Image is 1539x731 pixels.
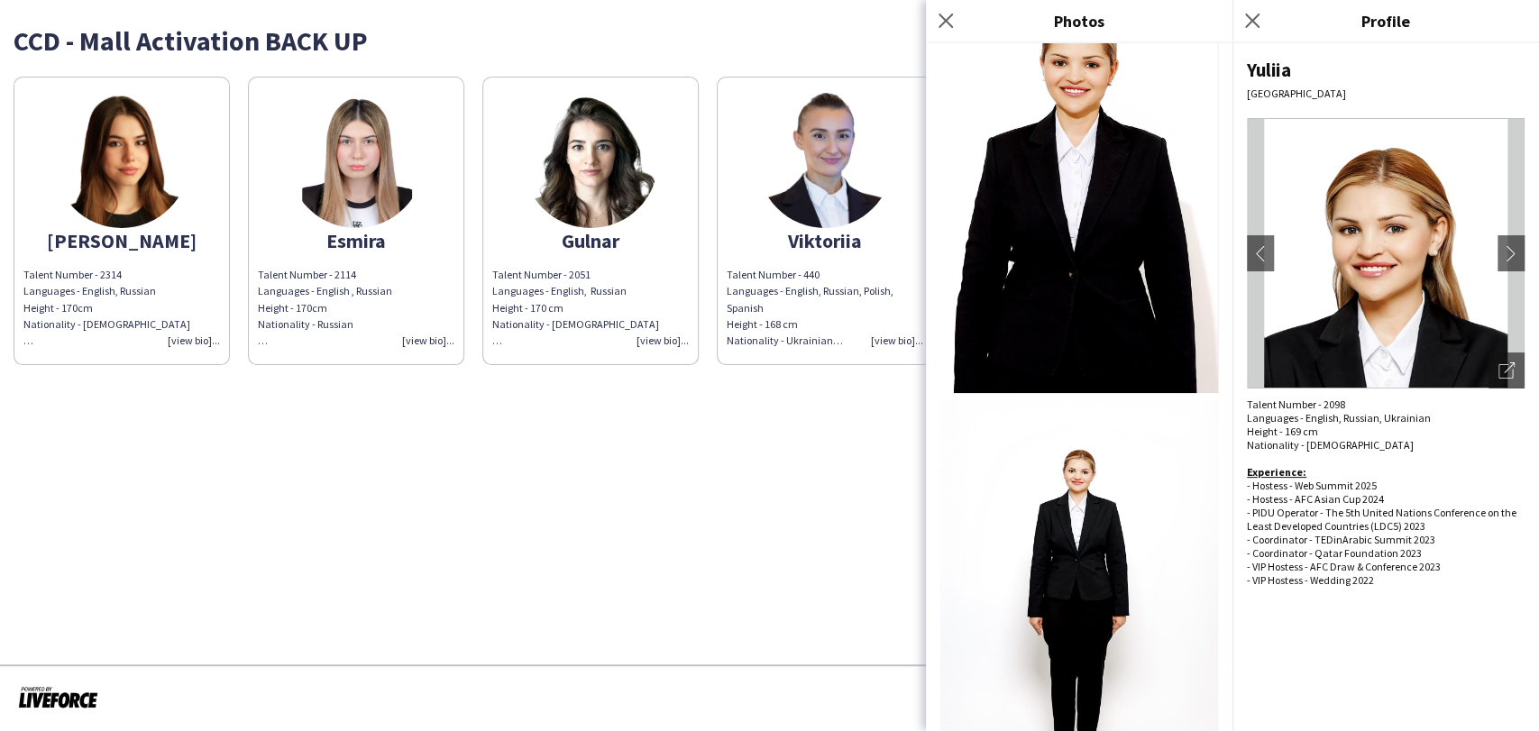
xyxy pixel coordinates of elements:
img: thumb-55ec526b-8e2b-400c-bdde-69d9839ff84d.png [289,93,424,228]
img: thumb-b083d176-5831-489b-b25d-683b51895855.png [54,93,189,228]
span: Talent Number - 440 Languages - English, Russian, Polish, Spanish Height - 168 cm Nationality - U... [727,268,893,347]
h3: Photos [926,9,1232,32]
div: Gulnar [492,233,689,249]
h3: Profile [1232,9,1539,32]
div: - VIP Hostess - AFC Draw & Conference 2023 [1247,560,1525,573]
span: Languages - English, Russian Height - 170cm Nationality - [DEMOGRAPHIC_DATA] [23,284,190,347]
span: Nationality - [DEMOGRAPHIC_DATA] [492,317,659,331]
span: Talent Number - 2314 [23,268,122,281]
span: Height - 170 cm [492,301,563,315]
div: - Hostess - Web Summit 2025 [1247,479,1525,492]
div: Open photos pop-in [1489,352,1525,388]
div: Esmira [258,233,454,249]
span: Talent Number - 2114 Languages - English , Russian Height - 170cm Nationality - Russian [258,268,392,347]
div: - Coordinator - TEDinArabic Summit 2023 [1247,533,1525,546]
b: Experience: [1247,465,1306,479]
div: CCD - Mall Activation BACK UP [14,27,1525,54]
div: - Coordinator - Qatar Foundation 2023 [1247,546,1525,560]
div: [PERSON_NAME] [23,233,220,249]
span: Languages - English, Russian [492,284,627,297]
img: Powered by Liveforce [18,684,98,709]
img: Crew avatar or photo [1247,118,1525,388]
div: - VIP Hostess - Wedding 2022 [1247,573,1525,587]
div: - Hostess - AFC Asian Cup 2024 [1247,492,1525,506]
img: thumb-885c0aca-82b4-446e-aefd-6130df4181ab.png [757,93,893,228]
div: [GEOGRAPHIC_DATA] [1247,87,1525,100]
div: Viktoriia [727,233,923,249]
div: Yuliia [1247,58,1525,82]
span: Talent Number - 2051 [492,268,591,281]
span: Talent Number - 2098 Languages - English, Russian, Ukrainian Height - 169 cm Nationality - [DEMOG... [1247,397,1431,452]
img: thumb-c1daa408-3f4e-4daf-973d-e9d8305fab80.png [523,93,658,228]
div: - PIDU Operator - The 5th United Nations Conference on the Least Developed Countries (LDC5) 2023 [1247,506,1525,533]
